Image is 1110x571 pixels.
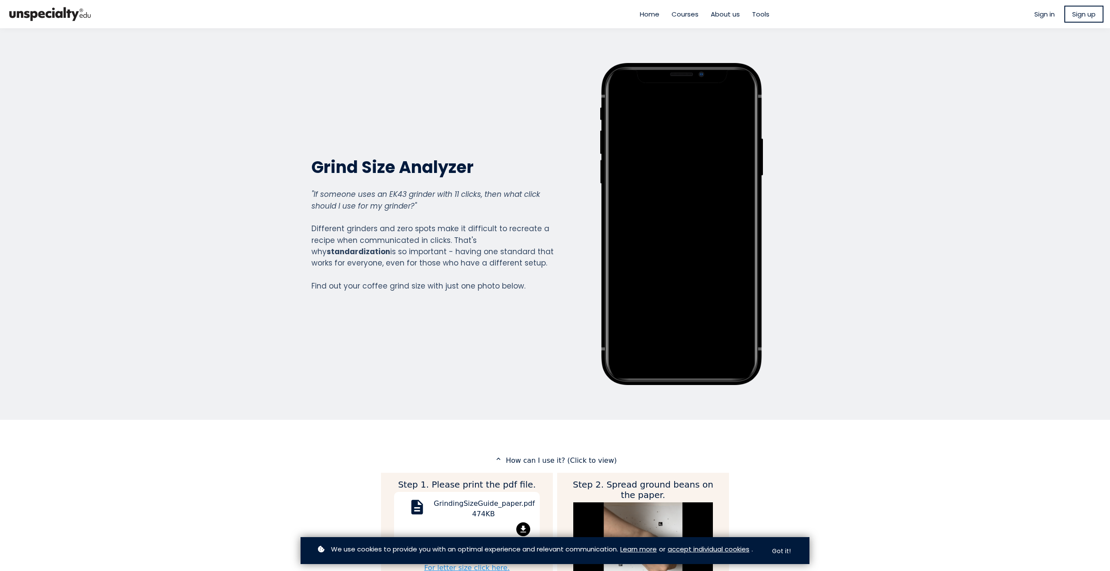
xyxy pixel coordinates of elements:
[311,189,554,292] div: Different grinders and zero spots make it difficult to recreate a recipe when communicated in cli...
[493,455,504,463] mat-icon: expand_less
[331,544,618,554] span: We use cookies to provide you with an optimal experience and relevant communication.
[7,3,94,25] img: bc390a18feecddb333977e298b3a00a1.png
[570,479,716,500] h2: Step 2. Spread ground beans on the paper.
[407,498,428,519] mat-icon: description
[316,544,759,554] p: or .
[672,9,699,19] a: Courses
[640,9,659,19] a: Home
[311,189,540,211] em: "If someone uses an EK43 grinder with 11 clicks, then what click should I use for my grinder?"
[327,246,390,257] strong: standardization
[1034,9,1055,19] a: Sign in
[764,543,799,560] button: Got it!
[620,544,657,554] a: Learn more
[752,9,769,19] a: Tools
[434,498,533,522] div: GrindingSizeGuide_paper.pdf 474KB
[311,156,554,178] h2: Grind Size Analyzer
[1072,9,1096,19] span: Sign up
[394,479,540,490] h2: Step 1. Please print the pdf file.
[711,9,740,19] a: About us
[516,522,530,536] mat-icon: file_download
[381,455,729,466] p: How can I use it? (Click to view)
[668,544,749,554] a: accept individual cookies
[1064,6,1103,23] a: Sign up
